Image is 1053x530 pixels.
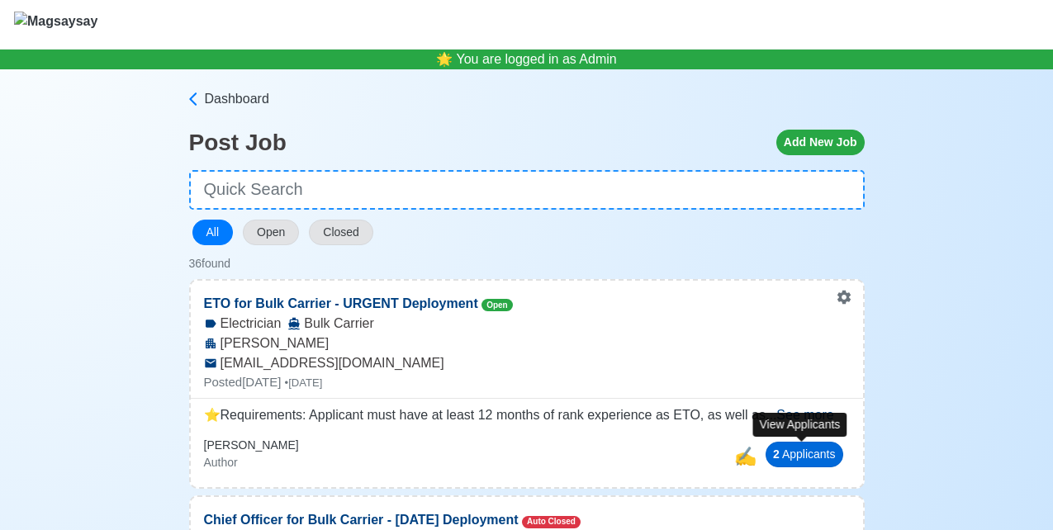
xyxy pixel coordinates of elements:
div: View Applicants [753,413,847,437]
span: ⭐️Requirements: Applicant must have at least 12 months of rank experience as ETO, as well as [204,408,766,422]
img: Magsaysay [14,12,97,41]
button: Magsaysay [13,1,98,49]
p: ETO for Bulk Carrier - URGENT Deployment [191,281,526,314]
div: 36 found [189,255,865,272]
div: [PERSON_NAME] [191,334,863,353]
span: Auto Closed [522,516,581,528]
button: Open [243,220,299,245]
span: Electrician [221,314,282,334]
span: copy [734,446,757,466]
div: [EMAIL_ADDRESS][DOMAIN_NAME] [191,353,863,373]
button: Closed [309,220,373,245]
small: Author [204,456,238,469]
span: Dashboard [205,89,269,109]
div: Bulk Carrier [287,314,373,334]
a: Dashboard [185,89,865,109]
div: Posted [DATE] [191,373,863,392]
p: Chief Officer for Bulk Carrier - [DATE] Deployment [191,497,594,530]
input: Quick Search [189,170,865,210]
h6: [PERSON_NAME] [204,438,299,452]
span: 2 [773,447,780,461]
h3: Post Job [189,129,287,157]
button: 2 Applicants [766,442,843,467]
button: copy [730,438,759,474]
button: Add New Job [776,130,865,155]
small: • [DATE] [285,376,323,389]
span: bell [432,46,457,72]
span: Open [481,299,513,311]
button: All [192,220,234,245]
